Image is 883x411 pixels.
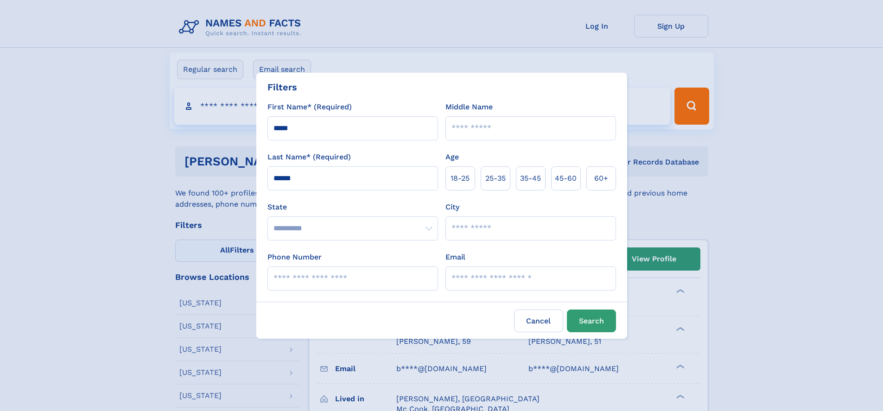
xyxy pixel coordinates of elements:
[445,101,493,113] label: Middle Name
[594,173,608,184] span: 60+
[514,310,563,332] label: Cancel
[445,252,465,263] label: Email
[485,173,506,184] span: 25‑35
[267,101,352,113] label: First Name* (Required)
[267,80,297,94] div: Filters
[267,202,438,213] label: State
[445,202,459,213] label: City
[451,173,470,184] span: 18‑25
[567,310,616,332] button: Search
[445,152,459,163] label: Age
[555,173,577,184] span: 45‑60
[267,252,322,263] label: Phone Number
[520,173,541,184] span: 35‑45
[267,152,351,163] label: Last Name* (Required)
